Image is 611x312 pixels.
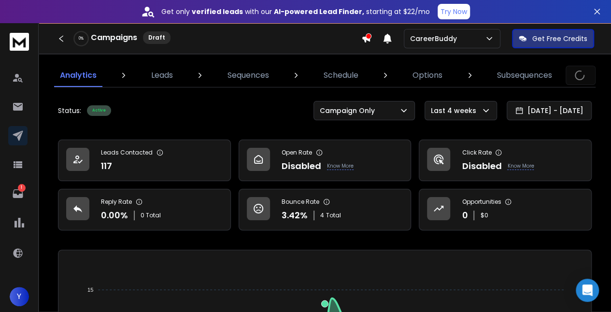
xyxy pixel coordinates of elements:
[512,29,594,48] button: Get Free Credits
[87,287,93,293] tspan: 15
[60,70,97,81] p: Analytics
[317,64,364,87] a: Schedule
[576,279,599,302] div: Open Intercom Messenger
[10,33,29,51] img: logo
[507,101,592,120] button: [DATE] - [DATE]
[161,7,430,16] p: Get only with our starting at $22/mo
[151,70,173,81] p: Leads
[101,159,112,173] p: 117
[410,34,461,43] p: CareerBuddy
[282,209,308,222] p: 3.42 %
[10,287,29,306] button: Y
[239,140,412,181] a: Open RateDisabledKnow More
[507,162,534,170] p: Know More
[58,140,231,181] a: Leads Contacted117
[480,212,488,219] p: $ 0
[462,198,501,206] p: Opportunities
[438,4,470,19] button: Try Now
[58,189,231,230] a: Reply Rate0.00%0 Total
[143,31,171,44] div: Draft
[101,198,132,206] p: Reply Rate
[320,212,324,219] span: 4
[222,64,275,87] a: Sequences
[431,106,480,115] p: Last 4 weeks
[87,105,111,116] div: Active
[326,212,341,219] span: Total
[327,162,354,170] p: Know More
[282,198,319,206] p: Bounce Rate
[407,64,448,87] a: Options
[101,149,153,156] p: Leads Contacted
[58,106,81,115] p: Status:
[79,36,84,42] p: 0 %
[8,184,28,203] a: 1
[192,7,243,16] strong: verified leads
[239,189,412,230] a: Bounce Rate3.42%4Total
[320,106,379,115] p: Campaign Only
[91,32,137,43] h1: Campaigns
[419,189,592,230] a: Opportunities0$0
[141,212,161,219] p: 0 Total
[282,159,321,173] p: Disabled
[282,149,312,156] p: Open Rate
[462,159,501,173] p: Disabled
[440,7,467,16] p: Try Now
[54,64,102,87] a: Analytics
[497,70,552,81] p: Subsequences
[323,70,358,81] p: Schedule
[419,140,592,181] a: Click RateDisabledKnow More
[462,149,491,156] p: Click Rate
[412,70,442,81] p: Options
[18,184,26,192] p: 1
[145,64,179,87] a: Leads
[227,70,269,81] p: Sequences
[491,64,558,87] a: Subsequences
[274,7,364,16] strong: AI-powered Lead Finder,
[101,209,128,222] p: 0.00 %
[462,209,468,222] p: 0
[532,34,587,43] p: Get Free Credits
